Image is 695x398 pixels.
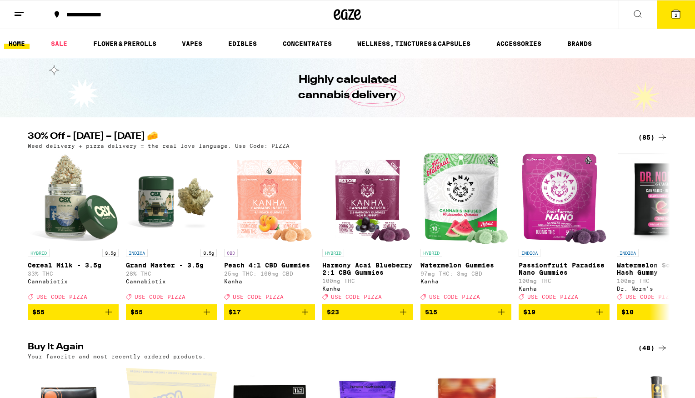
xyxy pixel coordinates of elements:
p: 100mg THC [519,278,610,284]
button: BRANDS [563,38,596,49]
span: $10 [621,308,634,316]
a: Open page for Watermelon Gummies from Kanha [420,153,511,304]
img: Kanha - Peach 4:1 CBD Gummies [225,153,314,244]
p: Peach 4:1 CBD Gummies [224,262,315,269]
span: $55 [130,308,143,316]
p: Passionfruit Paradise Nano Gummies [519,262,610,276]
div: Kanha [322,286,413,292]
span: $23 [327,308,339,316]
div: Kanha [519,286,610,292]
p: 25mg THC: 100mg CBD [224,271,315,277]
a: (48) [638,343,668,353]
p: Your favorite and most recently ordered products. [28,353,206,359]
p: Watermelon Gummies [420,262,511,269]
span: USE CODE PIZZA [135,294,185,300]
div: Cannabiotix [126,278,217,284]
span: USE CODE PIZZA [36,294,87,300]
p: Grand Master - 3.5g [126,262,217,269]
p: 97mg THC: 3mg CBD [420,271,511,277]
p: CBD [224,249,238,257]
p: HYBRID [322,249,344,257]
button: Add to bag [519,304,610,320]
span: USE CODE PIZZA [233,294,284,300]
p: 3.5g [200,249,217,257]
a: ACCESSORIES [492,38,546,49]
button: 2 [657,0,695,29]
p: HYBRID [28,249,50,257]
button: Add to bag [224,304,315,320]
img: Kanha - Harmony Acai Blueberry 2:1 CBG Gummies [323,153,412,244]
h1: Highly calculated cannabis delivery [273,72,423,103]
p: Harmony Acai Blueberry 2:1 CBG Gummies [322,262,413,276]
button: Add to bag [28,304,119,320]
div: Kanha [420,278,511,284]
span: $19 [523,308,535,316]
div: Kanha [224,278,315,284]
p: 28% THC [126,271,217,277]
span: 2 [675,12,677,18]
a: FLOWER & PREROLLS [89,38,161,49]
p: 100mg THC [322,278,413,284]
a: HOME [4,38,30,49]
span: $17 [229,308,241,316]
a: Open page for Passionfruit Paradise Nano Gummies from Kanha [519,153,610,304]
img: Cannabiotix - Cereal Milk - 3.5g [28,153,119,244]
p: 3.5g [102,249,119,257]
a: Open page for Grand Master - 3.5g from Cannabiotix [126,153,217,304]
a: CONCENTRATES [278,38,336,49]
p: HYBRID [420,249,442,257]
a: Open page for Cereal Milk - 3.5g from Cannabiotix [28,153,119,304]
span: $55 [32,308,45,316]
h2: Buy It Again [28,343,623,353]
p: Weed delivery + pizza delivery = the real love language. Use Code: PIZZA [28,143,290,149]
img: Kanha - Watermelon Gummies [423,153,508,244]
span: USE CODE PIZZA [527,294,578,300]
h2: 30% Off - [DATE] – [DATE] 🧀 [28,132,623,143]
a: Open page for Harmony Acai Blueberry 2:1 CBG Gummies from Kanha [322,153,413,304]
p: INDICA [617,249,639,257]
p: INDICA [126,249,148,257]
span: $15 [425,308,437,316]
a: VAPES [177,38,207,49]
a: (85) [638,132,668,143]
button: Add to bag [322,304,413,320]
span: USE CODE PIZZA [331,294,382,300]
button: Add to bag [126,304,217,320]
a: EDIBLES [224,38,261,49]
p: Cereal Milk - 3.5g [28,262,119,269]
a: Open page for Peach 4:1 CBD Gummies from Kanha [224,153,315,304]
span: USE CODE PIZZA [429,294,480,300]
span: USE CODE PIZZA [625,294,676,300]
a: WELLNESS, TINCTURES & CAPSULES [353,38,475,49]
a: SALE [46,38,72,49]
p: INDICA [519,249,540,257]
div: Cannabiotix [28,278,119,284]
img: Cannabiotix - Grand Master - 3.5g [126,153,217,244]
p: 33% THC [28,271,119,277]
img: Kanha - Passionfruit Paradise Nano Gummies [521,153,606,244]
button: Add to bag [420,304,511,320]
